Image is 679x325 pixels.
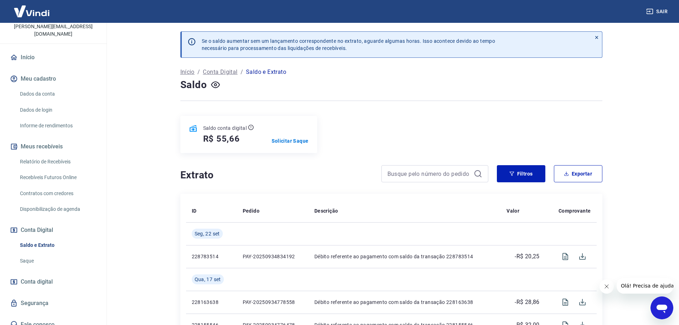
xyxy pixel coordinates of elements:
[243,253,303,260] p: PAY-20250934834192
[557,248,574,265] span: Visualizar
[557,294,574,311] span: Visualizar
[180,78,207,92] h4: Saldo
[314,299,495,306] p: Débito referente ao pagamento com saldo da transação 228163638
[17,202,98,217] a: Disponibilização de agenda
[192,207,197,214] p: ID
[554,165,602,182] button: Exportar
[9,71,98,87] button: Meu cadastro
[243,299,303,306] p: PAY-20250934778558
[497,165,545,182] button: Filtros
[9,0,55,22] img: Vindi
[195,230,220,237] span: Seg, 22 set
[574,294,591,311] span: Download
[17,103,98,117] a: Dados de login
[192,299,231,306] p: 228163638
[645,5,670,18] button: Sair
[197,68,200,76] p: /
[387,168,471,179] input: Busque pelo número do pedido
[17,154,98,169] a: Relatório de Recebíveis
[650,296,673,319] iframe: Botão para abrir a janela de mensagens
[6,23,101,38] p: [PERSON_NAME][EMAIL_ADDRESS][DOMAIN_NAME]
[9,222,98,238] button: Conta Digital
[241,68,243,76] p: /
[17,170,98,185] a: Recebíveis Futuros Online
[243,207,259,214] p: Pedido
[515,298,540,306] p: -R$ 28,86
[314,253,495,260] p: Débito referente ao pagamento com saldo da transação 228783514
[17,186,98,201] a: Contratos com credores
[9,274,98,290] a: Conta digital
[203,125,247,132] p: Saldo conta digital
[9,295,98,311] a: Segurança
[9,139,98,154] button: Meus recebíveis
[180,68,195,76] a: Início
[195,276,221,283] span: Qua, 17 set
[559,207,591,214] p: Comprovante
[17,118,98,133] a: Informe de rendimentos
[515,252,540,261] p: -R$ 20,25
[203,68,237,76] a: Conta Digital
[192,253,231,260] p: 228783514
[21,277,53,287] span: Conta digital
[600,279,614,294] iframe: Fechar mensagem
[202,37,495,52] p: Se o saldo aumentar sem um lançamento correspondente no extrato, aguarde algumas horas. Isso acon...
[314,207,338,214] p: Descrição
[617,278,673,294] iframe: Mensagem da empresa
[17,87,98,101] a: Dados da conta
[506,207,519,214] p: Valor
[9,50,98,65] a: Início
[4,5,60,11] span: Olá! Precisa de ajuda?
[272,137,309,144] a: Solicitar Saque
[246,68,286,76] p: Saldo e Extrato
[17,254,98,268] a: Saque
[574,248,591,265] span: Download
[203,133,240,144] h5: R$ 55,66
[180,168,373,182] h4: Extrato
[17,238,98,253] a: Saldo e Extrato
